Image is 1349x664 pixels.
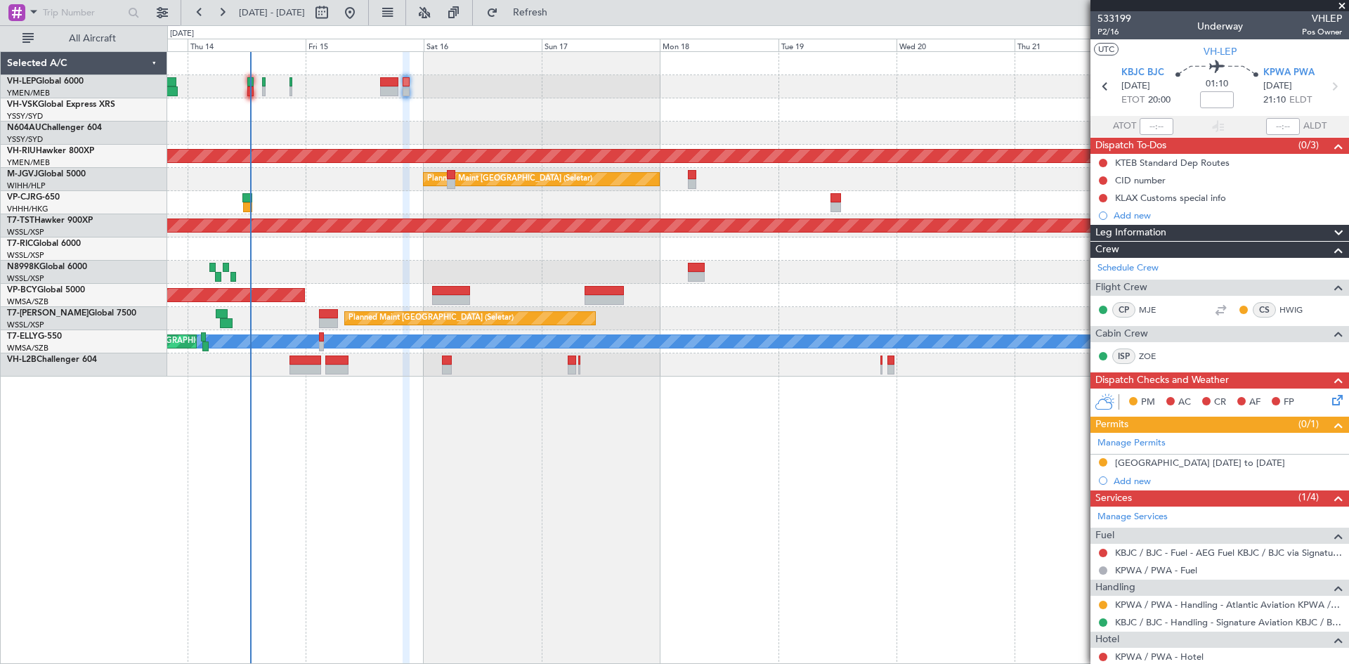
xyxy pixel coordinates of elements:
[1263,93,1286,108] span: 21:10
[7,332,62,341] a: T7-ELLYG-550
[1140,118,1173,135] input: --:--
[7,240,81,248] a: T7-RICGlobal 6000
[542,39,660,51] div: Sun 17
[7,181,46,191] a: WIHH/HLP
[1121,79,1150,93] span: [DATE]
[7,100,115,109] a: VH-VSKGlobal Express XRS
[1097,11,1131,26] span: 533199
[1115,157,1230,169] div: KTEB Standard Dep Routes
[7,216,93,225] a: T7-TSTHawker 900XP
[1095,242,1119,258] span: Crew
[1097,510,1168,524] a: Manage Services
[1298,417,1319,431] span: (0/1)
[7,240,33,248] span: T7-RIC
[1289,93,1312,108] span: ELDT
[1115,174,1166,186] div: CID number
[1263,66,1315,80] span: KPWA PWA
[7,77,36,86] span: VH-LEP
[7,320,44,330] a: WSSL/XSP
[7,147,36,155] span: VH-RIU
[7,170,38,178] span: M-JGVJ
[7,263,39,271] span: N8998K
[660,39,778,51] div: Mon 18
[1112,349,1135,364] div: ISP
[1115,651,1204,663] a: KPWA / PWA - Hotel
[1302,11,1342,26] span: VHLEP
[1115,547,1342,559] a: KBJC / BJC - Fuel - AEG Fuel KBJC / BJC via Signature (EJ Asia Only)
[1095,417,1128,433] span: Permits
[37,34,148,44] span: All Aircraft
[1095,280,1147,296] span: Flight Crew
[7,286,85,294] a: VP-BCYGlobal 5000
[7,100,38,109] span: VH-VSK
[897,39,1015,51] div: Wed 20
[1121,66,1164,80] span: KBJC BJC
[1115,616,1342,628] a: KBJC / BJC - Handling - Signature Aviation KBJC / BJC
[1298,490,1319,504] span: (1/4)
[1115,457,1285,469] div: [GEOGRAPHIC_DATA] [DATE] to [DATE]
[7,204,48,214] a: VHHH/HKG
[1112,302,1135,318] div: CP
[7,227,44,237] a: WSSL/XSP
[306,39,424,51] div: Fri 15
[7,170,86,178] a: M-JGVJGlobal 5000
[1139,304,1171,316] a: MJE
[188,39,306,51] div: Thu 14
[424,39,542,51] div: Sat 16
[1302,26,1342,38] span: Pos Owner
[7,263,87,271] a: N8998KGlobal 6000
[7,332,38,341] span: T7-ELLY
[1095,138,1166,154] span: Dispatch To-Dos
[778,39,897,51] div: Tue 19
[7,356,97,364] a: VH-L2BChallenger 604
[1095,225,1166,241] span: Leg Information
[1115,599,1342,611] a: KPWA / PWA - Handling - Atlantic Aviation KPWA / PWA
[1121,93,1145,108] span: ETOT
[1139,350,1171,363] a: ZOE
[7,77,84,86] a: VH-LEPGlobal 6000
[1095,372,1229,389] span: Dispatch Checks and Weather
[1298,138,1319,152] span: (0/3)
[7,111,43,122] a: YSSY/SYD
[1095,528,1114,544] span: Fuel
[1303,119,1327,134] span: ALDT
[1284,396,1294,410] span: FP
[1097,436,1166,450] a: Manage Permits
[1141,396,1155,410] span: PM
[1204,44,1237,59] span: VH-LEP
[7,286,37,294] span: VP-BCY
[15,27,152,50] button: All Aircraft
[1206,77,1228,91] span: 01:10
[7,124,41,132] span: N604AU
[1113,119,1136,134] span: ATOT
[1097,26,1131,38] span: P2/16
[7,124,102,132] a: N604AUChallenger 604
[170,28,194,40] div: [DATE]
[348,308,514,329] div: Planned Maint [GEOGRAPHIC_DATA] (Seletar)
[7,297,48,307] a: WMSA/SZB
[1214,396,1226,410] span: CR
[7,193,60,202] a: VP-CJRG-650
[1097,261,1159,275] a: Schedule Crew
[1095,580,1135,596] span: Handling
[1249,396,1260,410] span: AF
[1148,93,1171,108] span: 20:00
[1253,302,1276,318] div: CS
[7,343,48,353] a: WMSA/SZB
[1115,564,1197,576] a: KPWA / PWA - Fuel
[1115,192,1226,204] div: KLAX Customs special info
[7,147,94,155] a: VH-RIUHawker 800XP
[1114,209,1342,221] div: Add new
[1197,19,1243,34] div: Underway
[1263,79,1292,93] span: [DATE]
[1095,632,1119,648] span: Hotel
[1178,396,1191,410] span: AC
[7,309,89,318] span: T7-[PERSON_NAME]
[427,169,592,190] div: Planned Maint [GEOGRAPHIC_DATA] (Seletar)
[7,273,44,284] a: WSSL/XSP
[1279,304,1311,316] a: HWIG
[1095,490,1132,507] span: Services
[1114,475,1342,487] div: Add new
[7,356,37,364] span: VH-L2B
[43,2,124,23] input: Trip Number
